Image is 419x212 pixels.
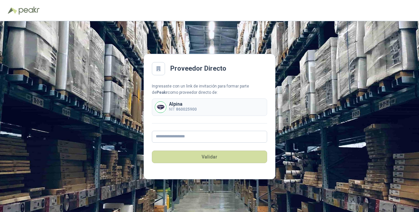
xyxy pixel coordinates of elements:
div: Ingresaste con un link de invitación para formar parte de como proveedor directo de: [152,83,267,96]
img: Company Logo [155,102,166,113]
img: Logo [8,7,17,14]
b: Peakr [156,90,168,95]
p: Alpina [169,102,197,106]
p: NIT [169,106,197,113]
button: Validar [152,151,267,163]
h2: Proveedor Directo [170,63,226,74]
img: Peakr [18,7,40,15]
b: 860025900 [176,107,197,112]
